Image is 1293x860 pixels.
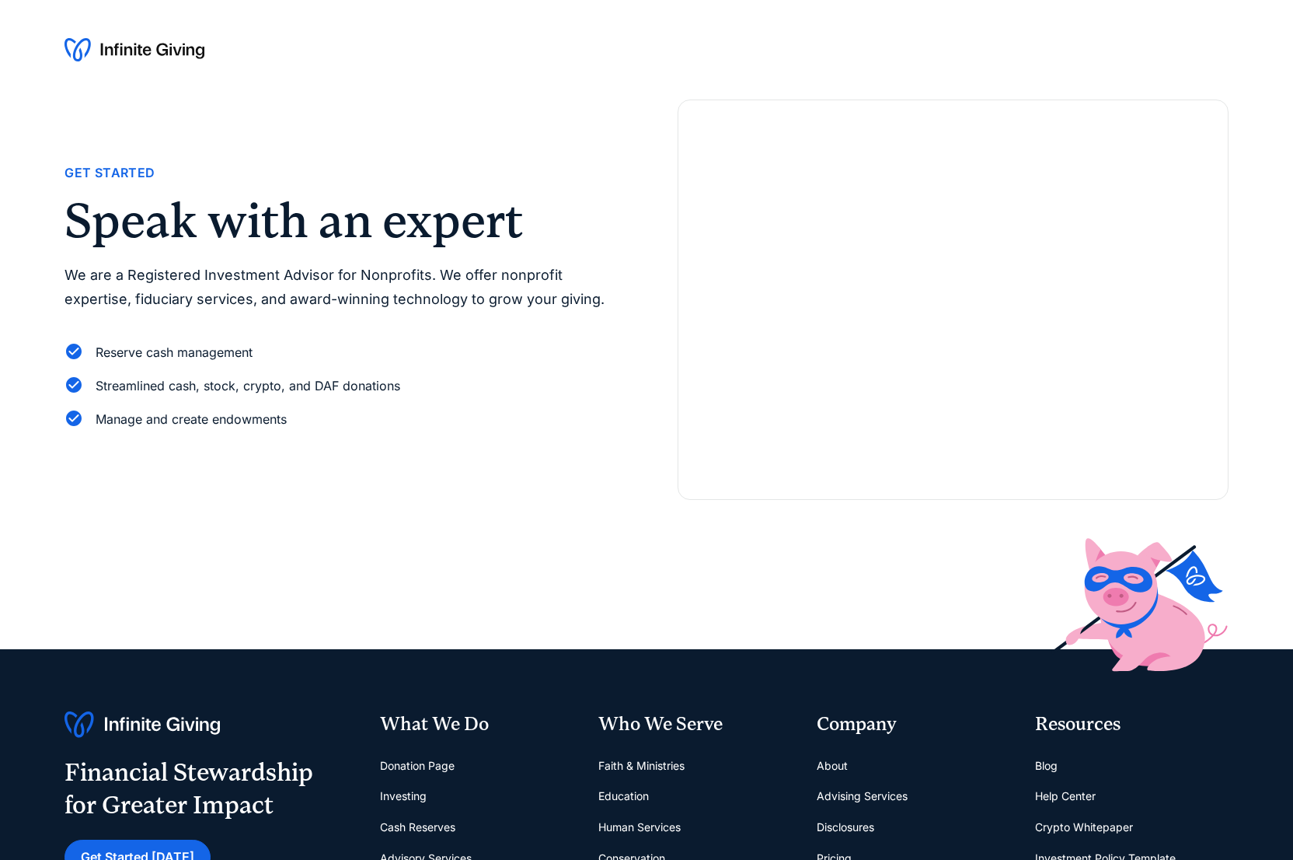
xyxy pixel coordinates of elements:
div: Reserve cash management [96,342,253,363]
div: Company [817,711,1010,738]
a: Human Services [598,812,681,843]
iframe: Form 0 [703,150,1203,474]
div: Streamlined cash, stock, crypto, and DAF donations [96,376,400,397]
a: Help Center [1035,781,1096,812]
div: Who We Serve [598,711,792,738]
div: Manage and create endowments [96,409,287,430]
a: Disclosures [817,812,874,843]
p: We are a Registered Investment Advisor for Nonprofits. We offer nonprofit expertise, fiduciary se... [64,264,615,311]
a: Faith & Ministries [598,750,685,781]
a: Crypto Whitepaper [1035,812,1133,843]
div: Financial Stewardship for Greater Impact [64,757,313,821]
a: Donation Page [380,750,455,781]
a: Advising Services [817,781,908,812]
h2: Speak with an expert [64,197,615,245]
div: Get Started [64,163,155,184]
a: Education [598,781,649,812]
div: Resources [1035,711,1229,738]
a: About [817,750,848,781]
div: What We Do [380,711,573,738]
a: Investing [380,781,427,812]
a: Cash Reserves [380,812,455,843]
a: Blog [1035,750,1058,781]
